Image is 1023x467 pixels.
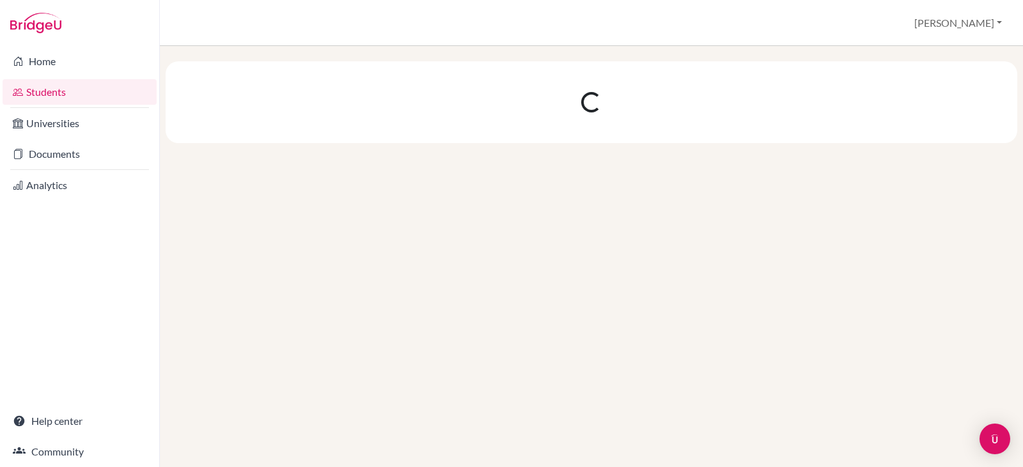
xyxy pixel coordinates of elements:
[3,172,157,198] a: Analytics
[3,408,157,434] a: Help center
[3,111,157,136] a: Universities
[909,11,1008,35] button: [PERSON_NAME]
[3,439,157,464] a: Community
[980,424,1010,454] div: Open Intercom Messenger
[3,141,157,167] a: Documents
[10,13,61,33] img: Bridge-U
[3,49,157,74] a: Home
[3,79,157,105] a: Students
